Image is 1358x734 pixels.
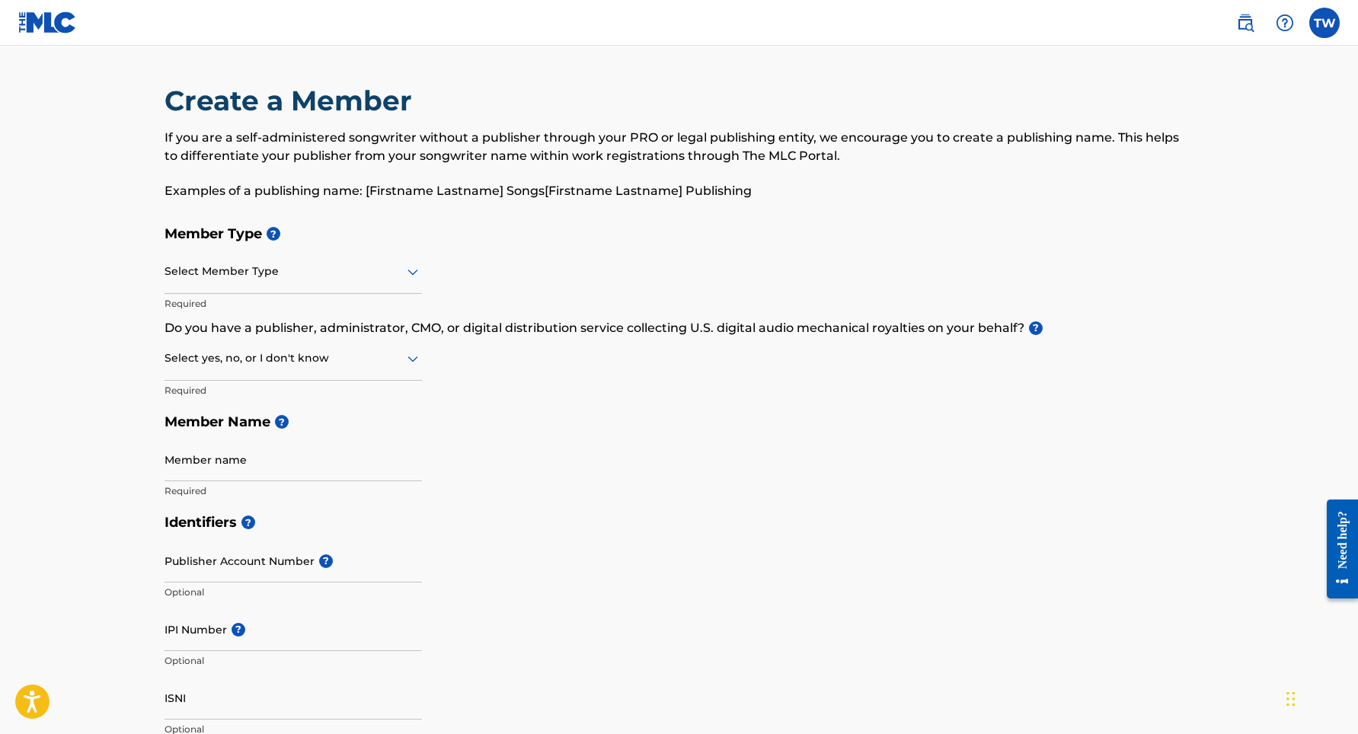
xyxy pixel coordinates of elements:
p: Optional [165,654,422,668]
iframe: Chat Widget [1282,661,1358,734]
img: MLC Logo [18,11,77,34]
p: Examples of a publishing name: [Firstname Lastname] Songs[Firstname Lastname] Publishing [165,182,1194,200]
img: search [1236,14,1254,32]
span: ? [319,554,333,568]
p: Required [165,297,422,311]
a: Public Search [1230,8,1261,38]
span: ? [1029,321,1043,335]
h5: Identifiers [165,506,1194,539]
div: User Menu [1309,8,1340,38]
span: ? [241,515,255,529]
img: help [1276,14,1294,32]
p: Optional [165,586,422,599]
p: Do you have a publisher, administrator, CMO, or digital distribution service collecting U.S. digi... [165,319,1194,337]
span: ? [267,227,280,241]
div: Help [1270,8,1300,38]
p: Required [165,484,422,498]
span: ? [232,623,245,637]
p: If you are a self-administered songwriter without a publisher through your PRO or legal publishin... [165,129,1194,165]
iframe: Resource Center [1315,487,1358,612]
h5: Member Name [165,406,1194,439]
h5: Member Type [165,218,1194,251]
span: ? [275,415,289,429]
h2: Create a Member [165,84,420,118]
p: Required [165,384,422,397]
div: Drag [1286,676,1296,722]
